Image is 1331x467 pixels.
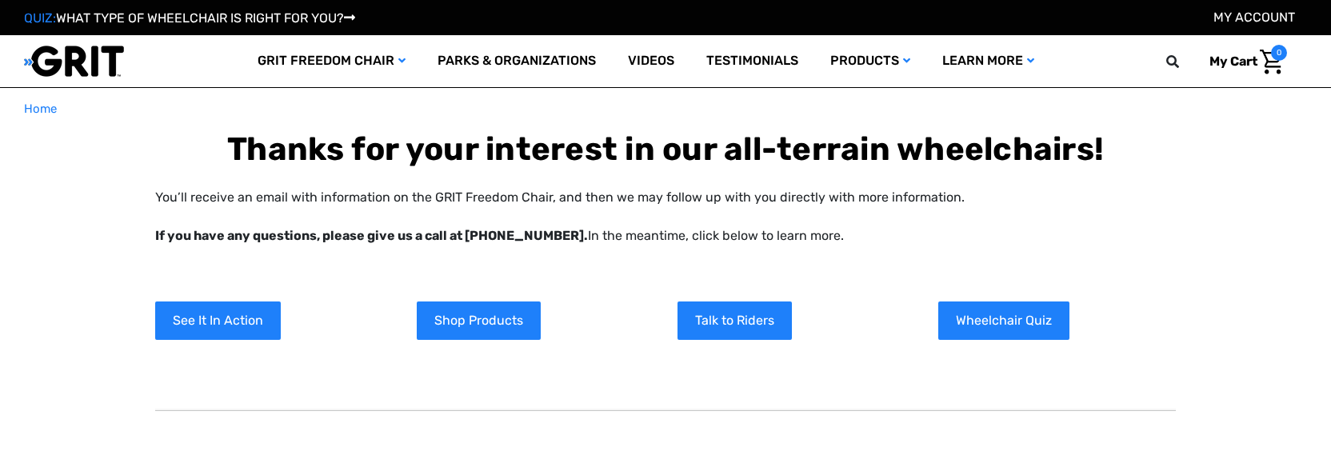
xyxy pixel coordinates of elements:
nav: Breadcrumb [24,100,1307,118]
a: Talk to Riders [677,301,792,340]
b: Thanks for your interest in our all-terrain wheelchairs! [227,130,1104,168]
a: GRIT Freedom Chair [242,35,422,87]
a: Products [814,35,926,87]
a: Videos [612,35,690,87]
img: Cart [1260,50,1283,74]
input: Search [1173,45,1197,78]
a: Learn More [926,35,1050,87]
span: QUIZ: [24,10,56,26]
a: Account [1213,10,1295,25]
a: Shop Products [417,301,541,340]
a: Parks & Organizations [422,35,612,87]
p: You’ll receive an email with information on the GRIT Freedom Chair, and then we may follow up wit... [155,188,1175,245]
span: 0 [1271,45,1287,61]
a: QUIZ:WHAT TYPE OF WHEELCHAIR IS RIGHT FOR YOU? [24,10,355,26]
a: See It In Action [155,301,281,340]
span: Home [24,102,57,116]
img: GRIT All-Terrain Wheelchair and Mobility Equipment [24,45,124,78]
strong: If you have any questions, please give us a call at [PHONE_NUMBER]. [155,228,588,243]
a: Testimonials [690,35,814,87]
span: My Cart [1209,54,1257,69]
a: Home [24,100,57,118]
a: Wheelchair Quiz [938,301,1069,340]
a: Cart with 0 items [1197,45,1287,78]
